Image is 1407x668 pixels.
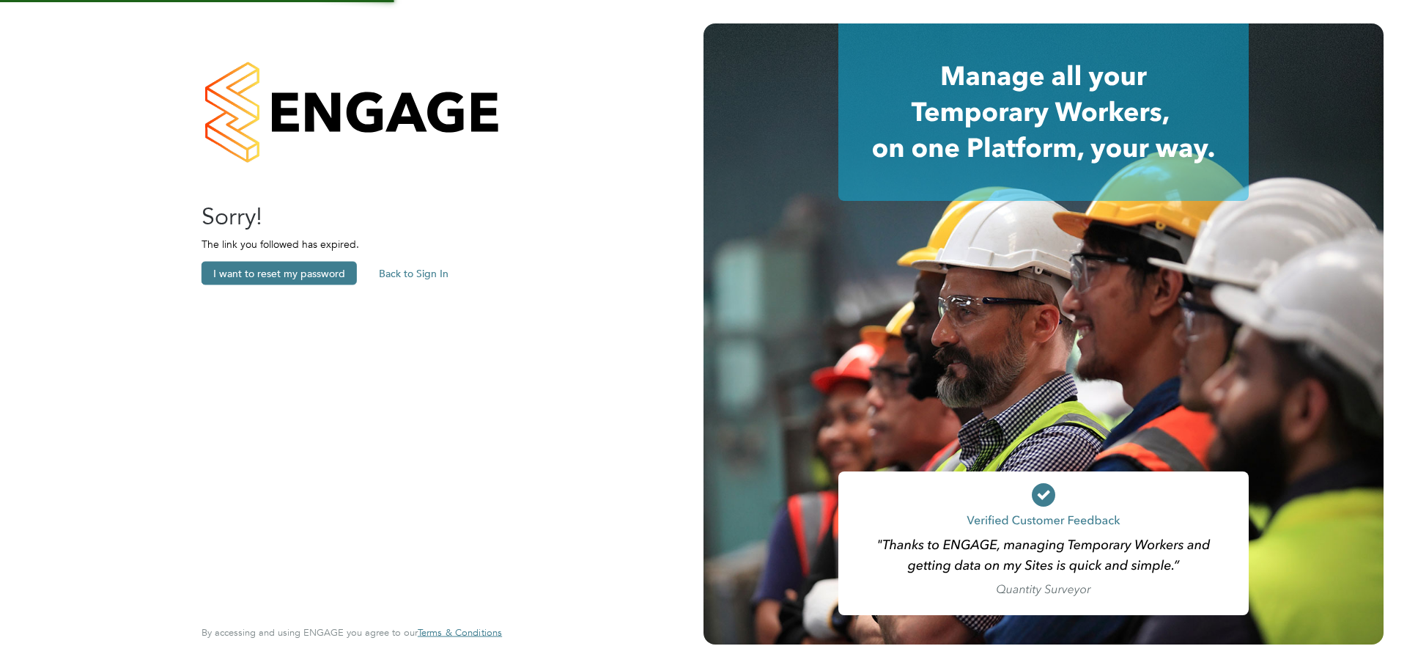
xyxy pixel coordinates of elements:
[367,262,460,285] button: Back to Sign In
[202,262,357,285] button: I want to reset my password
[202,238,487,251] p: The link you followed has expired.
[202,626,502,639] span: By accessing and using ENGAGE you agree to our
[418,627,502,639] a: Terms & Conditions
[418,626,502,639] span: Terms & Conditions
[202,201,487,232] h2: Sorry!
